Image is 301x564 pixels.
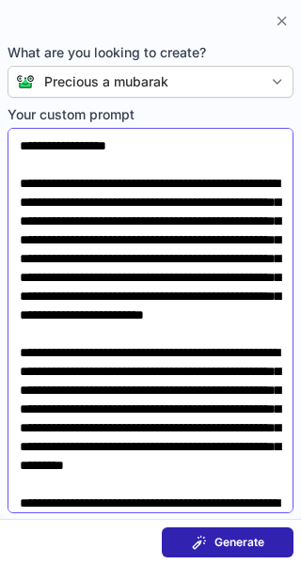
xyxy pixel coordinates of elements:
button: Generate [162,527,293,557]
img: Connie from ContactOut [8,74,35,89]
span: Your custom prompt [8,105,293,124]
span: Generate [214,535,264,550]
textarea: Your custom prompt [8,128,293,513]
span: What are you looking to create? [8,43,293,62]
div: Precious a mubarak [44,72,168,91]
